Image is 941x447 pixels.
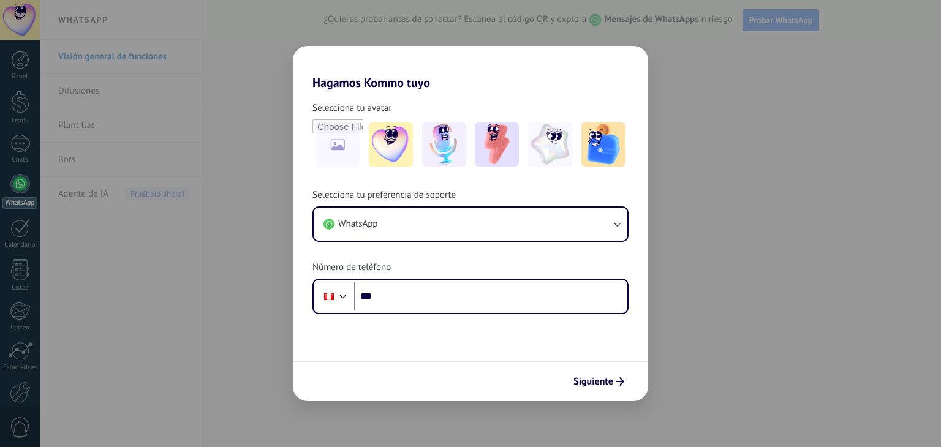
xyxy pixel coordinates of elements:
img: -2.jpeg [422,122,466,167]
span: Número de teléfono [312,261,391,274]
button: Siguiente [568,371,630,392]
span: Siguiente [573,377,613,386]
span: Selecciona tu preferencia de soporte [312,189,456,201]
img: -3.jpeg [475,122,519,167]
button: WhatsApp [314,208,627,241]
span: WhatsApp [338,218,377,230]
img: -4.jpeg [528,122,572,167]
span: Selecciona tu avatar [312,102,391,115]
img: -5.jpeg [581,122,625,167]
img: -1.jpeg [369,122,413,167]
h2: Hagamos Kommo tuyo [293,46,648,90]
div: Peru: + 51 [317,284,341,309]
